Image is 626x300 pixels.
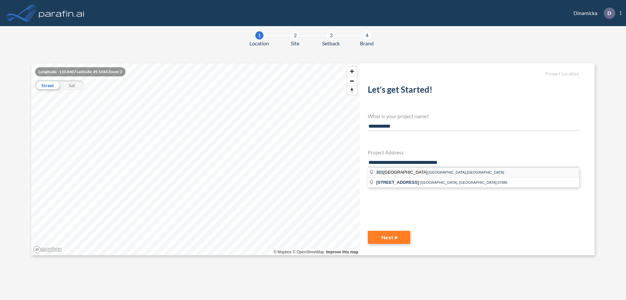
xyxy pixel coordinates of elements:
h4: What is your project name? [368,113,579,119]
span: [GEOGRAPHIC_DATA],[GEOGRAPHIC_DATA] [428,170,504,174]
span: Setback [322,39,340,47]
a: OpenStreetMap [292,250,324,254]
img: logo [37,7,86,20]
span: [GEOGRAPHIC_DATA] [376,170,428,175]
a: Mapbox homepage [33,246,62,253]
div: Street [35,80,60,90]
button: Next [368,231,410,244]
div: 4 [363,31,371,39]
a: Mapbox [274,250,291,254]
span: 321 [376,170,383,175]
span: [STREET_ADDRESS] [376,180,419,185]
p: D [607,10,611,16]
button: Zoom out [347,76,357,86]
span: [GEOGRAPHIC_DATA], [GEOGRAPHIC_DATA],07885 [420,181,508,184]
span: Reset bearing to north [347,86,357,95]
h4: Project Address [368,149,579,155]
div: Dinamicka [564,8,621,19]
div: 1 [255,31,263,39]
a: Improve this map [326,250,358,254]
span: Brand [360,39,374,47]
div: 2 [291,31,299,39]
canvas: Map [31,63,360,255]
h5: Project Location [368,71,579,77]
div: Sat [60,80,84,90]
span: Site [291,39,299,47]
span: Location [249,39,269,47]
button: Reset bearing to north [347,86,357,95]
h2: Let's get Started! [368,85,579,97]
button: Zoom in [347,67,357,76]
div: 3 [327,31,335,39]
div: Longitude: -110.8407 Latitude: 49.1044 Zoom: 2 [35,67,126,76]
